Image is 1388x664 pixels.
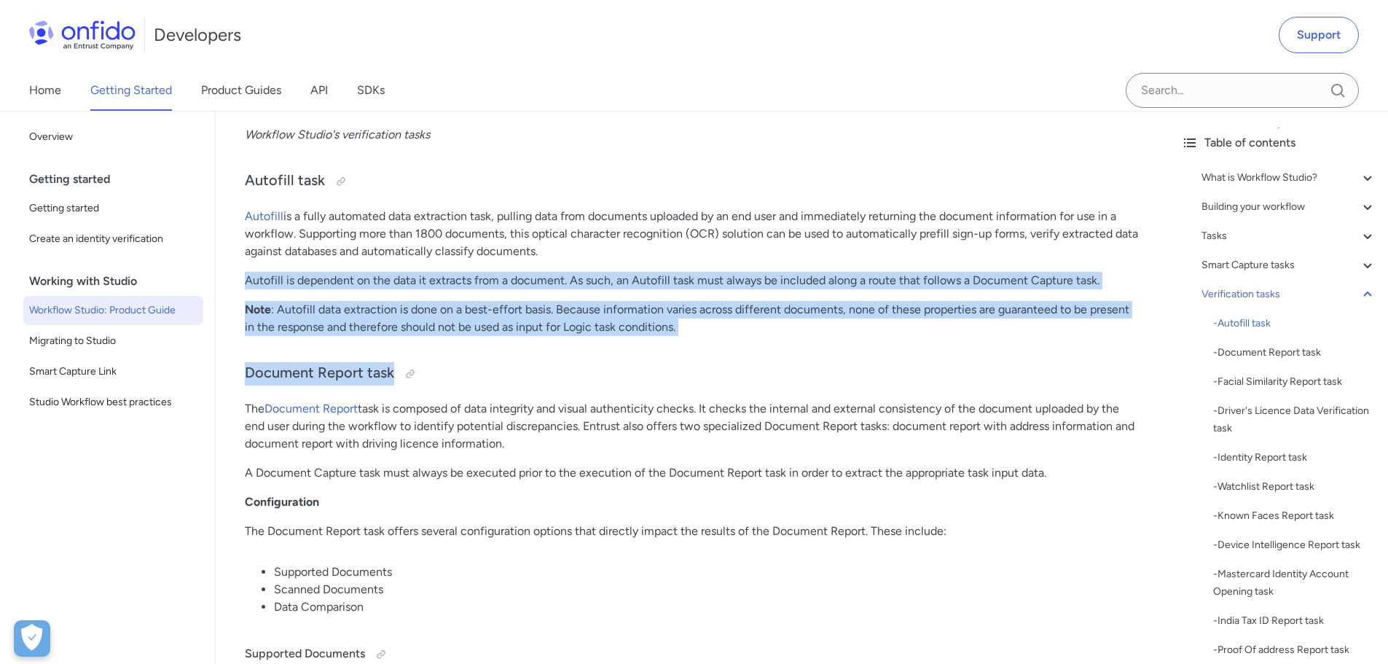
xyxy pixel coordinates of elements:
p: is a fully automated data extraction task, pulling data from documents uploaded by an end user an... [245,208,1140,260]
div: - Mastercard Identity Account Opening task [1213,566,1376,601]
h3: Document Report task [245,362,1140,386]
a: Building your workflow [1201,198,1376,216]
a: What is Workflow Studio? [1201,169,1376,187]
a: -Mastercard Identity Account Opening task [1213,566,1376,601]
a: -Document Report task [1213,344,1376,362]
div: - Watchlist Report task [1213,478,1376,496]
a: -Device Intelligence Report task [1213,536,1376,554]
a: SDKs [357,70,385,111]
a: -Identity Report task [1213,449,1376,466]
li: Supported Documents [274,563,1140,581]
span: Overview [29,128,197,146]
a: Smart Capture Link [23,357,203,386]
div: - India Tax ID Report task [1213,612,1376,630]
a: Studio Workflow best practices [23,388,203,417]
div: Cookie Preferences [14,620,50,657]
span: Studio Workflow best practices [29,394,197,411]
button: Open Preferences [14,620,50,657]
div: - Document Report task [1213,344,1376,362]
div: Table of contents [1181,134,1376,152]
p: : Autofill data extraction is done on a best-effort basis. Because information varies across diff... [245,301,1140,336]
li: Data Comparison [274,598,1140,616]
a: Support [1279,17,1359,53]
div: - Device Intelligence Report task [1213,536,1376,554]
a: Autofill [245,209,283,223]
p: The task is composed of data integrity and visual authenticity checks. It checks the internal and... [245,400,1140,453]
strong: Configuration [245,495,319,509]
em: Workflow Studio's verification tasks [245,128,430,141]
span: Migrating to Studio [29,332,197,350]
a: Home [29,70,61,111]
li: Scanned Documents [274,581,1140,598]
a: -Proof Of address Report task [1213,641,1376,659]
strong: Note [245,302,271,316]
a: -Autofill task [1213,315,1376,332]
a: Getting Started [90,70,172,111]
div: - Autofill task [1213,315,1376,332]
div: Working with Studio [29,267,209,296]
input: Onfido search input field [1126,73,1359,108]
p: The Document Report task offers several configuration options that directly impact the results of... [245,523,1140,540]
p: Autofill is dependent on the data it extracts from a document. As such, an Autofill task must alw... [245,272,1140,289]
span: Getting started [29,200,197,217]
div: - Proof Of address Report task [1213,641,1376,659]
span: Workflow Studio: Product Guide [29,302,197,319]
a: -Watchlist Report task [1213,478,1376,496]
a: -Facial Similarity Report task [1213,373,1376,391]
div: - Facial Similarity Report task [1213,373,1376,391]
p: A Document Capture task must always be executed prior to the execution of the Document Report tas... [245,464,1140,482]
a: -Driver's Licence Data Verification task [1213,402,1376,437]
img: Onfido Logo [29,20,136,50]
a: Product Guides [201,70,281,111]
a: Verification tasks [1201,286,1376,303]
a: API [310,70,328,111]
a: Workflow Studio: Product Guide [23,296,203,325]
a: Getting started [23,194,203,223]
a: Create an identity verification [23,224,203,254]
a: -Known Faces Report task [1213,507,1376,525]
span: Create an identity verification [29,230,197,248]
a: Migrating to Studio [23,327,203,356]
a: -India Tax ID Report task [1213,612,1376,630]
a: Overview [23,122,203,152]
a: Document Report [264,402,358,415]
span: Smart Capture Link [29,363,197,380]
a: Smart Capture tasks [1201,257,1376,274]
div: - Identity Report task [1213,449,1376,466]
a: Tasks [1201,227,1376,245]
div: Getting started [29,165,209,194]
h1: Developers [154,23,241,47]
div: - Known Faces Report task [1213,507,1376,525]
h3: Autofill task [245,170,1140,193]
div: - Driver's Licence Data Verification task [1213,402,1376,437]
